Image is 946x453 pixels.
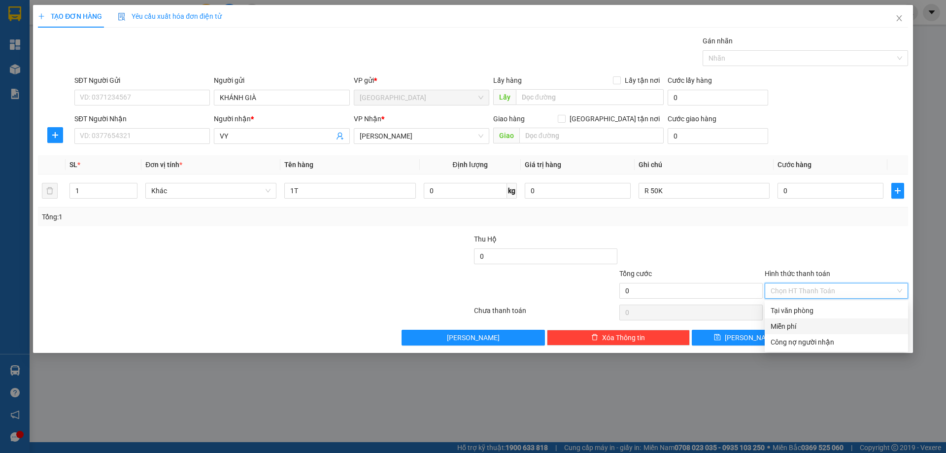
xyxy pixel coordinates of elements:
[493,89,516,105] span: Lấy
[118,13,126,21] img: icon
[602,332,645,343] span: Xóa Thông tin
[635,155,774,174] th: Ghi chú
[453,161,488,169] span: Định lượng
[336,132,344,140] span: user-add
[447,332,500,343] span: [PERSON_NAME]
[74,113,210,124] div: SĐT Người Nhận
[38,13,45,20] span: plus
[525,161,561,169] span: Giá trị hàng
[354,75,489,86] div: VP gửi
[547,330,690,346] button: deleteXóa Thông tin
[519,128,664,143] input: Dọc đường
[621,75,664,86] span: Lấy tận nơi
[703,37,733,45] label: Gán nhãn
[566,113,664,124] span: [GEOGRAPHIC_DATA] tận nơi
[892,187,904,195] span: plus
[493,128,519,143] span: Giao
[48,131,63,139] span: plus
[69,161,77,169] span: SL
[885,5,913,33] button: Close
[771,305,902,316] div: Tại văn phòng
[765,334,908,350] div: Cước gửi hàng sẽ được ghi vào công nợ của người nhận
[591,334,598,342] span: delete
[668,115,716,123] label: Cước giao hàng
[668,128,768,144] input: Cước giao hàng
[354,115,381,123] span: VP Nhận
[473,305,618,322] div: Chưa thanh toán
[668,76,712,84] label: Cước lấy hàng
[725,332,777,343] span: [PERSON_NAME]
[360,90,483,105] span: SÀI GÒN
[891,183,904,199] button: plus
[493,76,522,84] span: Lấy hàng
[284,183,415,199] input: VD: Bàn, Ghế
[74,75,210,86] div: SĐT Người Gửi
[474,235,497,243] span: Thu Hộ
[214,113,349,124] div: Người nhận
[619,270,652,278] span: Tổng cước
[493,115,525,123] span: Giao hàng
[639,183,770,199] input: Ghi Chú
[507,183,517,199] span: kg
[47,127,63,143] button: plus
[360,129,483,143] span: TAM QUAN
[765,270,830,278] label: Hình thức thanh toán
[516,89,664,105] input: Dọc đường
[668,90,768,105] input: Cước lấy hàng
[777,161,811,169] span: Cước hàng
[42,183,58,199] button: delete
[214,75,349,86] div: Người gửi
[402,330,545,346] button: [PERSON_NAME]
[771,337,902,348] div: Công nợ người nhận
[42,211,365,222] div: Tổng: 1
[525,183,631,199] input: 0
[118,12,222,20] span: Yêu cầu xuất hóa đơn điện tử
[895,14,903,22] span: close
[284,161,313,169] span: Tên hàng
[714,334,721,342] span: save
[145,161,182,169] span: Đơn vị tính
[151,183,270,198] span: Khác
[771,321,902,332] div: Miễn phí
[38,12,102,20] span: TẠO ĐƠN HÀNG
[692,330,799,346] button: save[PERSON_NAME]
